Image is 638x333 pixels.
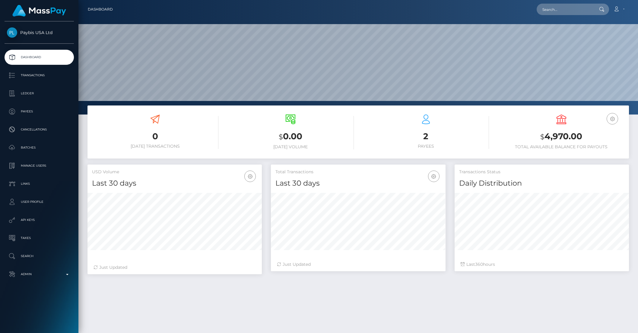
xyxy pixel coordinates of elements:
h6: Payees [363,144,489,149]
a: Payees [5,104,74,119]
a: Cancellations [5,122,74,137]
p: Transactions [7,71,71,80]
h3: 0 [92,130,218,142]
p: Ledger [7,89,71,98]
img: MassPay Logo [12,5,66,17]
a: Ledger [5,86,74,101]
small: $ [279,133,283,141]
p: Manage Users [7,161,71,170]
h4: Last 30 days [275,178,441,189]
h5: Transactions Status [459,169,624,175]
p: User Profile [7,197,71,206]
h6: Total Available Balance for Payouts [498,144,624,149]
p: Links [7,179,71,188]
a: API Keys [5,212,74,228]
div: Just Updated [94,264,256,271]
a: User Profile [5,194,74,209]
img: Paybis USA Ltd [7,27,17,38]
span: Paybis USA Ltd [5,30,74,35]
input: Search... [537,4,593,15]
p: Cancellations [7,125,71,134]
div: Just Updated [277,261,439,268]
span: 360 [475,262,483,267]
a: Search [5,249,74,264]
p: Dashboard [7,53,71,62]
a: Manage Users [5,158,74,173]
p: Payees [7,107,71,116]
div: Last hours [461,261,623,268]
a: Admin [5,267,74,282]
p: API Keys [7,215,71,225]
a: Taxes [5,231,74,246]
a: Batches [5,140,74,155]
a: Transactions [5,68,74,83]
a: Links [5,176,74,191]
h3: 4,970.00 [498,130,624,143]
p: Taxes [7,234,71,243]
h5: Total Transactions [275,169,441,175]
a: Dashboard [5,50,74,65]
small: $ [540,133,544,141]
h5: USD Volume [92,169,257,175]
h6: [DATE] Volume [227,144,354,149]
p: Search [7,252,71,261]
h3: 0.00 [227,130,354,143]
p: Batches [7,143,71,152]
h4: Daily Distribution [459,178,624,189]
a: Dashboard [88,3,113,16]
p: Admin [7,270,71,279]
h3: 2 [363,130,489,142]
h4: Last 30 days [92,178,257,189]
h6: [DATE] Transactions [92,144,218,149]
